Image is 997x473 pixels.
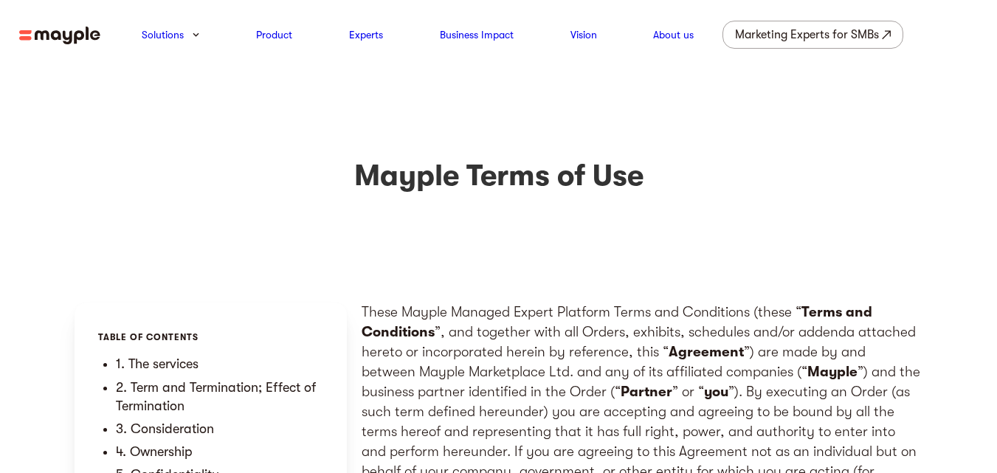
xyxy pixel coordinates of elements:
a: Business Impact [440,26,514,44]
h1: Mayple Terms of Use [27,158,971,193]
div: Marketing Experts for SMBs [735,24,879,45]
a: 4. Ownership [116,444,193,459]
strong: Agreement [669,344,744,360]
strong: you [704,384,728,400]
a: Marketing Experts for SMBs [722,21,903,49]
a: 3. Consideration [116,421,214,436]
a: Vision [570,26,597,44]
div: Table of contents [98,326,324,349]
img: mayple-logo [19,27,100,45]
a: Solutions [142,26,184,44]
a: 1. The services [116,356,199,371]
img: arrow-down [193,32,199,37]
a: About us [653,26,694,44]
strong: Mayple [807,364,858,380]
a: Experts [349,26,383,44]
strong: Partner [621,384,672,400]
a: 2. Term and Termination; Effect of Termination [116,380,316,413]
a: Product [256,26,292,44]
